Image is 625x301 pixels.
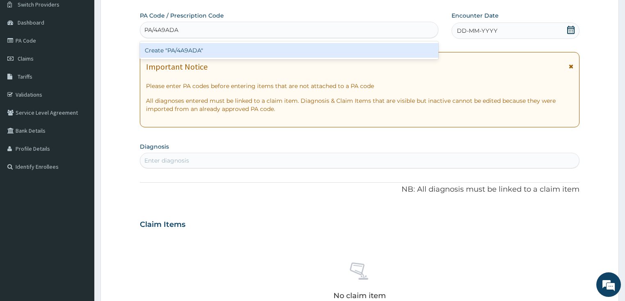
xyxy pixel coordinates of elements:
[15,41,33,61] img: d_794563401_company_1708531726252_794563401
[457,27,497,35] span: DD-MM-YYYY
[140,43,438,58] div: Create "PA/4A9ADA"
[18,73,32,80] span: Tariffs
[135,4,154,24] div: Minimize live chat window
[18,19,44,26] span: Dashboard
[140,11,224,20] label: PA Code / Prescription Code
[146,97,574,113] p: All diagnoses entered must be linked to a claim item. Diagnosis & Claim Items that are visible bu...
[48,95,113,178] span: We're online!
[140,220,185,229] h3: Claim Items
[146,82,574,90] p: Please enter PA codes before entering items that are not attached to a PA code
[18,55,34,62] span: Claims
[140,184,580,195] p: NB: All diagnosis must be linked to a claim item
[140,143,169,151] label: Diagnosis
[452,11,499,20] label: Encounter Date
[144,156,189,165] div: Enter diagnosis
[18,1,59,8] span: Switch Providers
[146,62,208,71] h1: Important Notice
[333,292,386,300] p: No claim item
[43,46,138,57] div: Chat with us now
[4,208,156,237] textarea: Type your message and hit 'Enter'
